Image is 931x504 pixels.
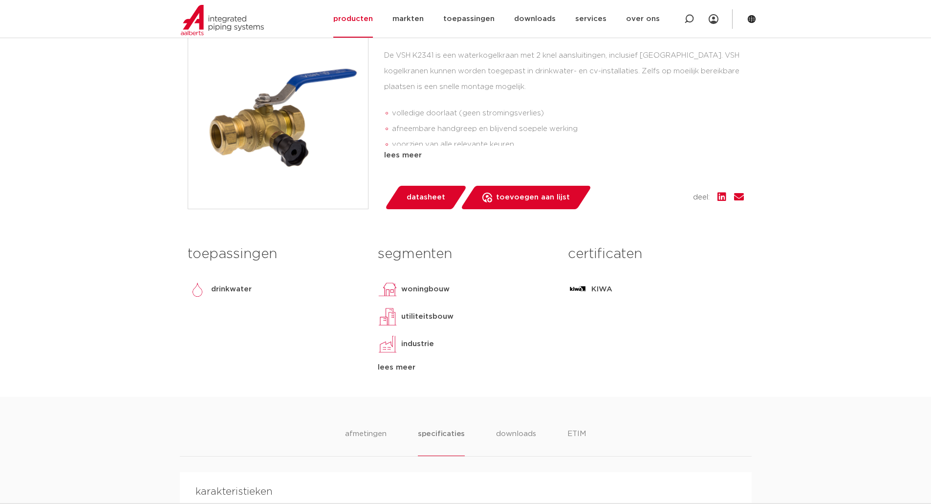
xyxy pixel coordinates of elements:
li: specificaties [418,428,465,456]
img: Product Image for VSH Super waterkogelkraan met aftap FF 15 [188,29,368,209]
span: datasheet [407,190,445,205]
li: downloads [496,428,536,456]
h3: segmenten [378,244,553,264]
div: lees meer [378,362,553,373]
img: KIWA [568,280,587,299]
h3: toepassingen [188,244,363,264]
img: woningbouw [378,280,397,299]
div: lees meer [384,150,744,161]
a: datasheet [384,186,467,209]
li: afneembare handgreep en blijvend soepele werking [392,121,744,137]
h3: certificaten [568,244,743,264]
span: toevoegen aan lijst [496,190,570,205]
span: deel: [693,192,710,203]
p: drinkwater [211,284,252,295]
img: utiliteitsbouw [378,307,397,327]
p: utiliteitsbouw [401,311,454,323]
li: afmetingen [345,428,387,456]
img: drinkwater [188,280,207,299]
li: voorzien van alle relevante keuren [392,137,744,153]
p: woningbouw [401,284,450,295]
h4: karakteristieken [195,484,736,500]
img: industrie [378,334,397,354]
li: volledige doorlaat (geen stromingsverlies) [392,106,744,121]
div: De VSH K2341 is een waterkogelkraan met 2 knel aansluitingen, inclusief [GEOGRAPHIC_DATA]. VSH ko... [384,48,744,146]
p: KIWA [591,284,612,295]
p: industrie [401,338,434,350]
li: ETIM [567,428,586,456]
